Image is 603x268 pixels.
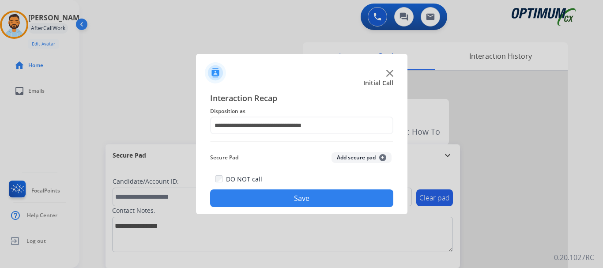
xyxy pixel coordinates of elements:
img: contactIcon [205,62,226,83]
p: 0.20.1027RC [554,252,594,263]
img: contact-recap-line.svg [210,141,393,142]
label: DO NOT call [226,175,262,184]
button: Save [210,189,393,207]
span: Interaction Recap [210,92,393,106]
button: Add secure pad+ [332,152,392,163]
span: + [379,154,386,161]
span: Secure Pad [210,152,238,163]
span: Disposition as [210,106,393,117]
span: Initial Call [363,79,393,87]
